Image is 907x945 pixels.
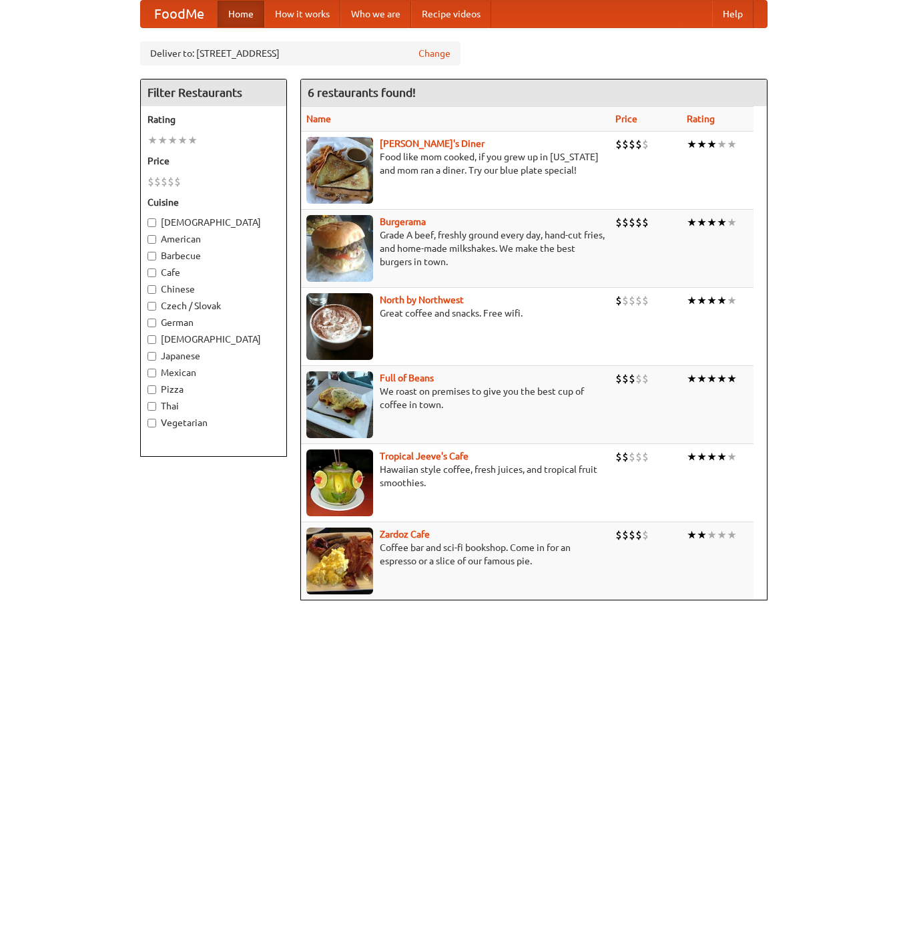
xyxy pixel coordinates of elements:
[622,449,629,464] li: $
[147,216,280,229] label: [DEMOGRAPHIC_DATA]
[727,449,737,464] li: ★
[147,196,280,209] h5: Cuisine
[147,232,280,246] label: American
[306,137,373,204] img: sallys.jpg
[218,1,264,27] a: Home
[147,369,156,377] input: Mexican
[147,352,156,361] input: Japanese
[178,133,188,148] li: ★
[147,285,156,294] input: Chinese
[697,449,707,464] li: ★
[306,463,605,490] p: Hawaiian style coffee, fresh juices, and tropical fruit smoothies.
[727,371,737,386] li: ★
[147,266,280,279] label: Cafe
[622,293,629,308] li: $
[615,528,622,542] li: $
[629,528,635,542] li: $
[147,335,156,344] input: [DEMOGRAPHIC_DATA]
[687,371,697,386] li: ★
[622,528,629,542] li: $
[147,385,156,394] input: Pizza
[147,299,280,313] label: Czech / Slovak
[687,449,697,464] li: ★
[615,137,622,152] li: $
[306,449,373,516] img: jeeves.jpg
[380,373,434,383] a: Full of Beans
[629,449,635,464] li: $
[147,366,280,379] label: Mexican
[380,138,485,149] a: [PERSON_NAME]'s Diner
[727,137,737,152] li: ★
[697,137,707,152] li: ★
[635,215,642,230] li: $
[306,385,605,411] p: We roast on premises to give you the best cup of coffee in town.
[147,302,156,311] input: Czech / Slovak
[147,154,280,168] h5: Price
[147,399,280,413] label: Thai
[629,215,635,230] li: $
[380,295,464,305] b: North by Northwest
[306,541,605,568] p: Coffee bar and sci-fi bookshop. Come in for an espresso or a slice of our famous pie.
[642,215,649,230] li: $
[147,316,280,329] label: German
[380,216,426,227] a: Burgerama
[306,307,605,320] p: Great coffee and snacks. Free wifi.
[615,215,622,230] li: $
[380,529,430,540] a: Zardoz Cafe
[687,137,697,152] li: ★
[642,528,649,542] li: $
[306,114,331,124] a: Name
[147,133,158,148] li: ★
[140,41,461,65] div: Deliver to: [STREET_ADDRESS]
[264,1,340,27] a: How it works
[629,137,635,152] li: $
[306,215,373,282] img: burgerama.jpg
[642,371,649,386] li: $
[147,235,156,244] input: American
[188,133,198,148] li: ★
[168,174,174,189] li: $
[380,451,469,461] a: Tropical Jeeve's Cafe
[717,371,727,386] li: ★
[306,528,373,594] img: zardoz.jpg
[712,1,753,27] a: Help
[147,268,156,277] input: Cafe
[707,293,717,308] li: ★
[622,137,629,152] li: $
[687,528,697,542] li: ★
[147,174,154,189] li: $
[707,215,717,230] li: ★
[717,449,727,464] li: ★
[147,416,280,429] label: Vegetarian
[147,402,156,411] input: Thai
[642,137,649,152] li: $
[174,174,181,189] li: $
[306,371,373,438] img: beans.jpg
[615,293,622,308] li: $
[635,293,642,308] li: $
[615,449,622,464] li: $
[707,528,717,542] li: ★
[717,137,727,152] li: ★
[707,137,717,152] li: ★
[308,86,416,99] ng-pluralize: 6 restaurants found!
[161,174,168,189] li: $
[717,528,727,542] li: ★
[306,293,373,360] img: north.jpg
[147,249,280,262] label: Barbecue
[418,47,450,60] a: Change
[141,79,286,106] h4: Filter Restaurants
[147,333,280,346] label: [DEMOGRAPHIC_DATA]
[687,215,697,230] li: ★
[642,449,649,464] li: $
[158,133,168,148] li: ★
[147,113,280,126] h5: Rating
[707,449,717,464] li: ★
[717,293,727,308] li: ★
[629,293,635,308] li: $
[147,282,280,296] label: Chinese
